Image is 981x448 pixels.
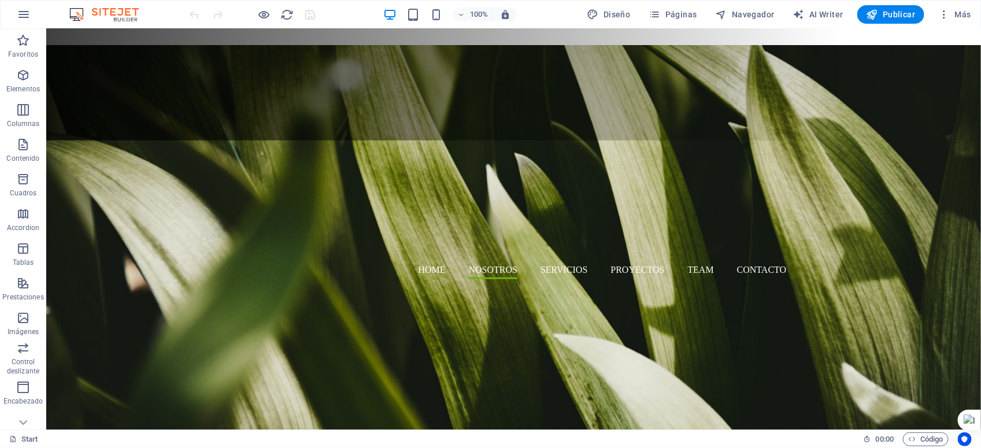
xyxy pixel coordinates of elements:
img: Editor Logo [66,8,153,21]
span: Código [908,432,943,446]
span: 00 00 [876,432,894,446]
h6: 100% [470,8,488,21]
button: Usercentrics [958,432,972,446]
span: Más [938,9,971,20]
span: Publicar [867,9,916,20]
p: Prestaciones [2,293,43,302]
span: : [884,435,886,443]
button: reload [280,8,294,21]
button: Haz clic para salir del modo de previsualización y seguir editando [257,8,271,21]
button: Navegador [711,5,779,24]
p: Favoritos [8,50,38,59]
button: Diseño [583,5,635,24]
span: Páginas [649,9,697,20]
p: Accordion [7,223,39,232]
p: Contenido [6,154,39,163]
p: Elementos [6,84,40,94]
h6: Tiempo de la sesión [864,432,894,446]
span: AI Writer [793,9,843,20]
button: Publicar [857,5,925,24]
button: AI Writer [788,5,848,24]
button: Páginas [645,5,702,24]
p: Tablas [13,258,34,267]
span: Navegador [716,9,775,20]
p: Columnas [7,119,40,128]
i: Al redimensionar, ajustar el nivel de zoom automáticamente para ajustarse al dispositivo elegido. [500,9,510,20]
i: Volver a cargar página [281,8,294,21]
a: Haz clic para cancelar la selección y doble clic para abrir páginas [9,432,38,446]
p: Encabezado [3,397,43,406]
p: Imágenes [8,327,39,336]
span: Diseño [587,9,631,20]
div: Diseño (Ctrl+Alt+Y) [583,5,635,24]
p: Cuadros [10,188,37,198]
button: Más [934,5,976,24]
button: 100% [453,8,494,21]
button: Código [903,432,949,446]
